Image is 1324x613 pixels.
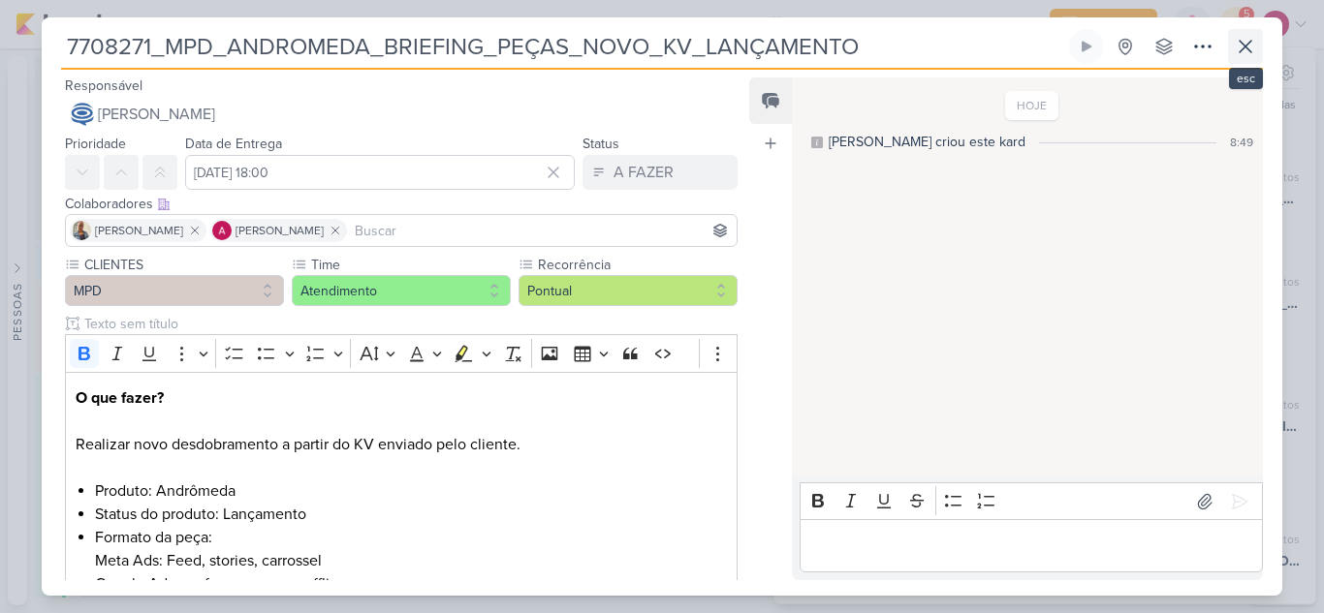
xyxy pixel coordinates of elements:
div: esc [1229,68,1263,89]
button: [PERSON_NAME] [65,97,738,132]
button: A FAZER [583,155,738,190]
label: Recorrência [536,255,738,275]
input: Select a date [185,155,575,190]
div: [PERSON_NAME] criou este kard [829,132,1025,152]
label: Time [309,255,511,275]
input: Buscar [351,219,733,242]
button: MPD [65,275,284,306]
label: CLIENTES [82,255,284,275]
label: Responsável [65,77,142,94]
span: [PERSON_NAME] [95,222,183,239]
button: Pontual [519,275,738,306]
span: [PERSON_NAME] [98,103,215,126]
input: Texto sem título [80,314,738,334]
div: Editor editing area: main [800,519,1263,572]
div: Editor toolbar [800,482,1263,520]
div: Colaboradores [65,194,738,214]
label: Status [583,136,619,152]
label: Data de Entrega [185,136,282,152]
input: Kard Sem Título [61,29,1065,64]
span: [PERSON_NAME] [236,222,324,239]
img: Caroline Traven De Andrade [71,103,94,126]
img: Alessandra Gomes [212,221,232,240]
li: Status do produto: Lançamento [95,503,727,526]
p: Realizar novo desdobramento a partir do KV enviado pelo cliente. [76,386,727,456]
div: A FAZER [614,161,674,184]
div: Ligar relógio [1079,39,1094,54]
img: Iara Santos [72,221,91,240]
strong: O que fazer? [76,388,164,408]
button: Atendimento [292,275,511,306]
li: Formato da peça: Meta Ads: Feed, stories, carrossel Google Ads: performance max offline [95,526,727,596]
div: 8:49 [1230,134,1253,151]
div: Editor toolbar [65,334,738,372]
label: Prioridade [65,136,126,152]
li: Produto: Andrômeda [95,479,727,503]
